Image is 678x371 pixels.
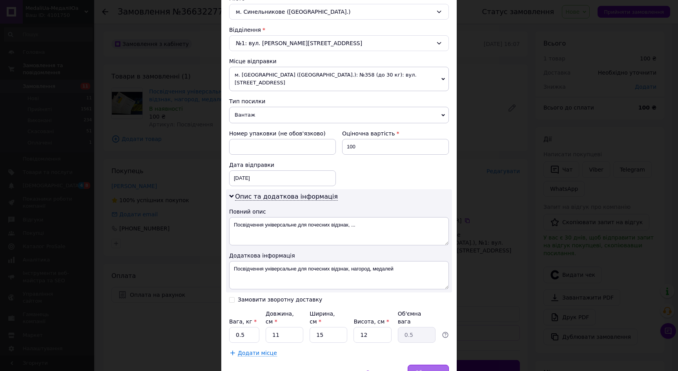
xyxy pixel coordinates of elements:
div: Номер упаковки (не обов'язково) [229,130,336,137]
label: Висота, см [354,318,389,325]
span: Опис та додаткова інформація [235,193,338,201]
div: Повний опис [229,208,449,216]
div: м. Синельникове ([GEOGRAPHIC_DATA].) [229,4,449,20]
label: Вага, кг [229,318,257,325]
span: м. [GEOGRAPHIC_DATA] ([GEOGRAPHIC_DATA].): №358 (до 30 кг): вул. [STREET_ADDRESS] [229,67,449,91]
span: Додати місце [238,350,277,356]
div: Відділення [229,26,449,34]
span: Вантаж [229,107,449,123]
div: №1: вул. [PERSON_NAME][STREET_ADDRESS] [229,35,449,51]
span: Тип посилки [229,98,265,104]
textarea: Посвідчення універсальне для почесних відзнак, нагород, медалей [229,261,449,289]
div: Замовити зворотну доставку [238,296,322,303]
label: Ширина, см [310,311,335,325]
div: Оціночна вартість [342,130,449,137]
label: Довжина, см [266,311,294,325]
div: Додаткова інформація [229,252,449,260]
span: Місце відправки [229,58,277,64]
div: Об'ємна вага [398,310,436,325]
textarea: Посвідчення універсальне для почесних відзнак, ... [229,217,449,245]
div: Дата відправки [229,161,336,169]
